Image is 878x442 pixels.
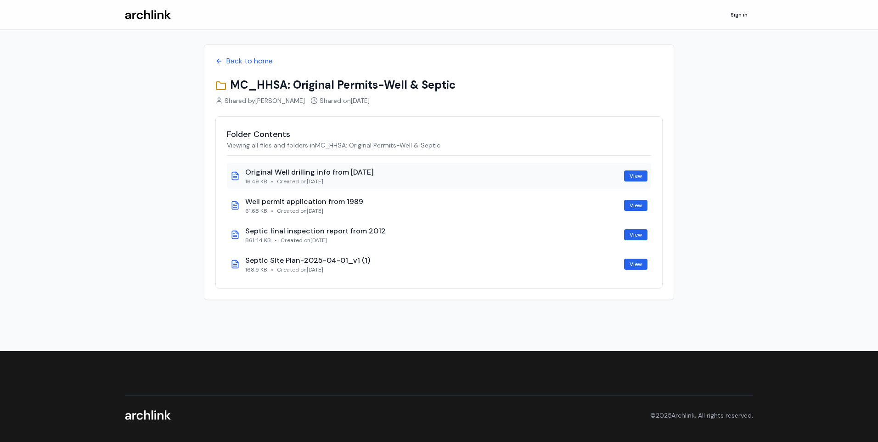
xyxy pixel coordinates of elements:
div: Original Well drilling info from [DATE] [245,167,620,178]
span: Created on [DATE] [277,207,323,215]
p: © 2025 Archlink. All rights reserved. [650,411,753,420]
a: View [624,170,647,181]
img: Archlink [125,410,171,420]
span: 61.68 KB [245,207,267,215]
a: View [624,259,647,270]
span: • [275,237,277,244]
span: Shared on [DATE] [320,96,370,105]
span: • [271,178,273,185]
span: Created on [DATE] [281,237,327,244]
span: Shared by [PERSON_NAME] [225,96,305,105]
a: View [624,200,647,211]
span: • [271,266,273,273]
p: Viewing all files and folders in MC_HHSA: Original Permits-Well & Septic [227,141,651,150]
span: Created on [DATE] [277,266,323,273]
img: Archlink [125,10,171,20]
div: Well permit application from 1989 [245,196,620,207]
span: 16.49 KB [245,178,267,185]
a: View [624,229,647,240]
span: 861.44 KB [245,237,271,244]
div: Septic final inspection report from 2012 [245,226,620,237]
a: Back to home [215,56,663,67]
span: 168.9 KB [245,266,267,273]
span: Created on [DATE] [277,178,323,185]
a: Sign in [725,7,753,22]
div: Septic Site Plan-2025-04-01_v1 (1) [245,255,620,266]
h2: Folder Contents [227,128,651,141]
span: • [271,207,273,215]
h1: MC_HHSA: Original Permits-Well & Septic [215,78,663,92]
